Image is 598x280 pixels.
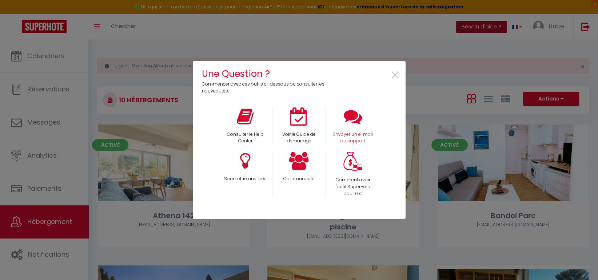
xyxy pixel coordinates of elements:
[202,67,330,81] h4: Une Question ?
[390,64,400,87] span: ×
[223,176,267,182] p: Soumettre une idee
[331,177,375,197] p: Comment avoir l'outil SuperHote pour 0 €
[202,81,330,95] p: Commencer avec ces outils ci-dessous ou consulter les nouveautés.
[343,152,362,171] img: Money bag
[6,3,28,25] button: Ouvrir le widget de chat LiveChat
[331,131,375,145] p: Envoyer un e-mail au support
[223,131,267,145] p: Consulter le Help Center
[277,131,321,145] p: Voir le Guide de démarrage
[390,67,400,83] button: Close
[277,176,321,182] p: Communauté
